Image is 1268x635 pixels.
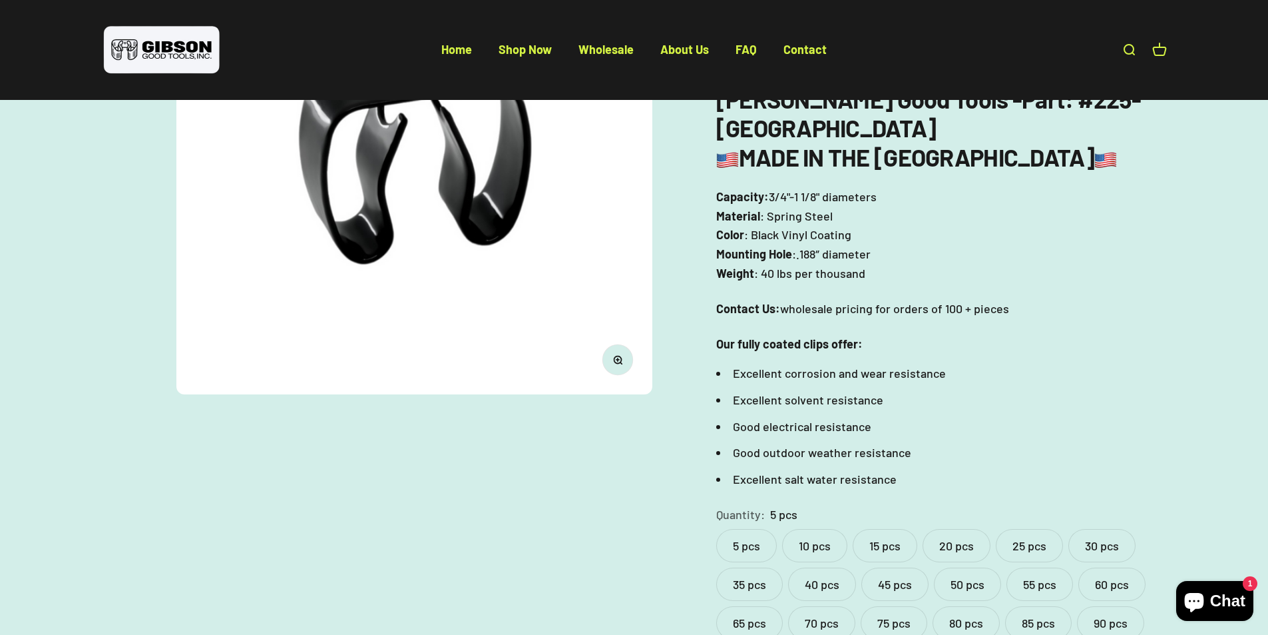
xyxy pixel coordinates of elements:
span: .188″ diameter [796,245,871,264]
b: MADE IN THE [GEOGRAPHIC_DATA] [716,143,1117,171]
strong: Weight [716,266,754,281]
span: Excellent salt water resistance [733,472,897,486]
strong: Material [716,209,760,223]
span: Good outdoor weather resistance [733,445,911,460]
a: Home [441,42,472,57]
span: : Black Vinyl Coating [744,225,851,245]
span: : Spring Steel [760,207,833,226]
span: Excellent corrosion and wear resistance [733,366,946,380]
a: Contact [783,42,827,57]
a: Wholesale [578,42,634,57]
p: wholesale pricing for orders of 100 + pieces [716,299,1167,318]
a: About Us [660,42,709,57]
variant-option-value: 5 pcs [770,505,797,524]
a: Shop Now [499,42,552,57]
strong: Contact Us: [716,301,780,316]
strong: : #225-[GEOGRAPHIC_DATA] [716,85,1141,142]
span: Excellent solvent resistance [733,392,883,407]
legend: Quantity: [716,505,765,524]
inbox-online-store-chat: Shopify online store chat [1172,581,1257,624]
p: 3/4"-1 1/8" diameters [716,187,1167,283]
span: : [792,245,796,264]
strong: Our fully coated clips offer: [716,336,863,351]
strong: Mounting Hole [716,247,792,261]
strong: Capacity: [716,189,769,204]
a: FAQ [736,42,757,57]
span: Good electrical resistance [733,419,871,434]
strong: Color [716,227,744,242]
span: : 40 lbs per thousand [754,264,865,283]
